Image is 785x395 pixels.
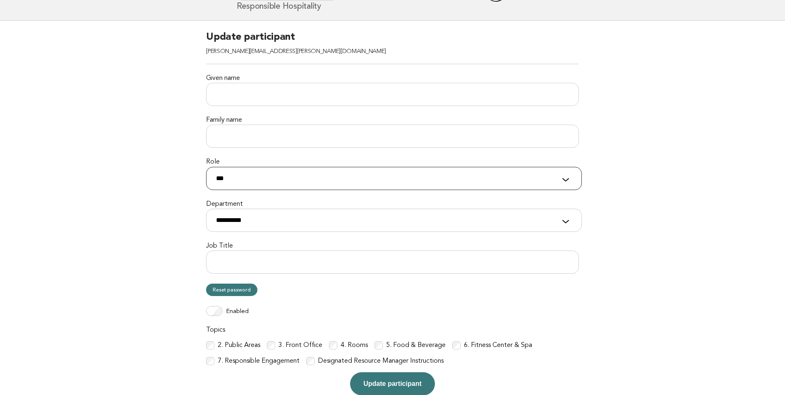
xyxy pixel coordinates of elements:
h2: Update participant [206,31,579,64]
label: 7. Responsible Engagement [218,357,300,366]
label: 6. Fitness Center & Spa [464,341,532,350]
label: 2. Public Areas [218,341,260,350]
label: Designated Resource Manager Instructions [318,357,444,366]
label: Topics [206,326,579,335]
label: Family name [206,116,579,125]
span: [PERSON_NAME][EMAIL_ADDRESS][PERSON_NAME][DOMAIN_NAME] [206,48,386,55]
label: Job Title [206,242,579,250]
label: Role [206,158,579,166]
label: Given name [206,74,579,83]
label: 5. Food & Beverage [386,341,446,350]
a: Reset password [206,284,257,296]
label: 3. Front Office [278,341,322,350]
label: 4. Rooms [341,341,368,350]
label: Department [206,200,579,209]
label: Enabled [226,308,249,316]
